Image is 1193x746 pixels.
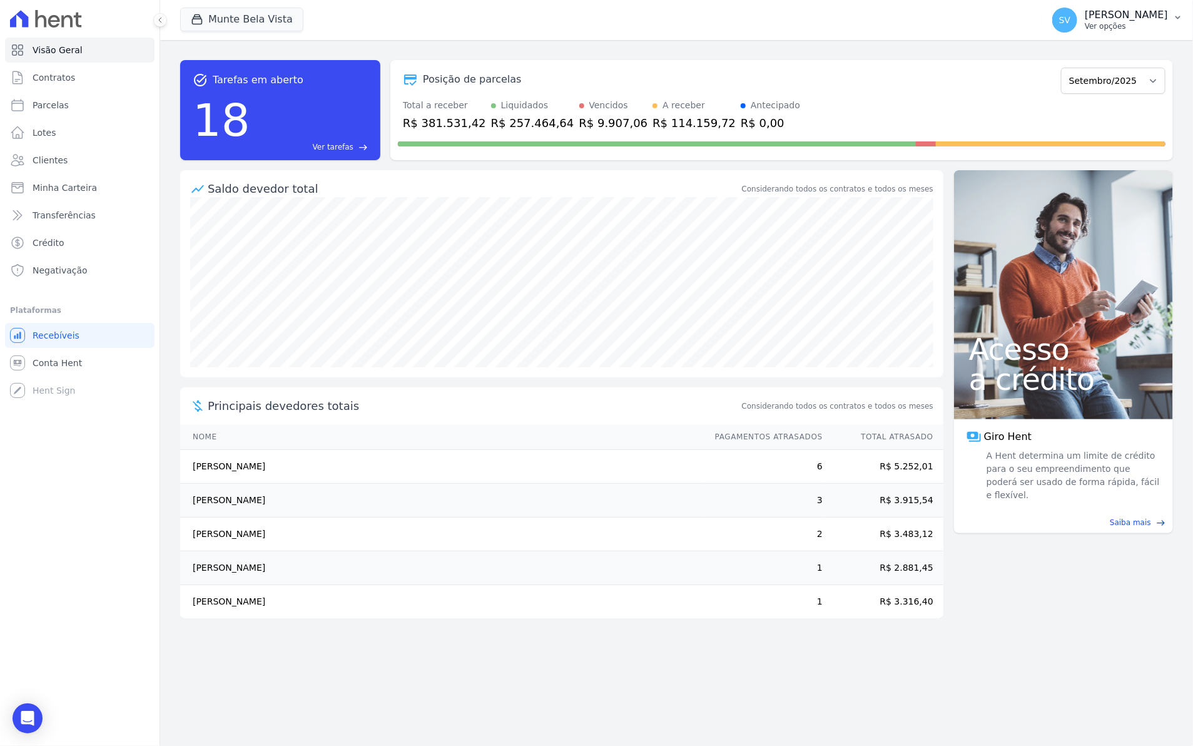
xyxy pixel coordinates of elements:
td: 1 [703,551,823,585]
div: R$ 0,00 [741,115,800,131]
td: 3 [703,484,823,518]
div: Open Intercom Messenger [13,703,43,733]
span: a crédito [969,364,1158,394]
td: R$ 3.316,40 [823,585,943,619]
a: Recebíveis [5,323,155,348]
a: Minha Carteira [5,175,155,200]
a: Lotes [5,120,155,145]
div: 18 [193,88,250,153]
span: Visão Geral [33,44,83,56]
div: Total a receber [403,99,486,112]
span: Recebíveis [33,329,79,342]
div: R$ 381.531,42 [403,115,486,131]
span: A Hent determina um limite de crédito para o seu empreendimento que poderá ser usado de forma ráp... [984,449,1160,502]
td: [PERSON_NAME] [180,585,703,619]
div: Liquidados [501,99,549,112]
span: Negativação [33,264,88,277]
div: R$ 9.907,06 [579,115,648,131]
span: Giro Hent [984,429,1032,444]
div: Vencidos [589,99,628,112]
span: Acesso [969,334,1158,364]
td: [PERSON_NAME] [180,518,703,551]
a: Negativação [5,258,155,283]
a: Conta Hent [5,350,155,376]
div: Plataformas [10,303,150,318]
span: east [1156,518,1165,528]
a: Clientes [5,148,155,173]
div: R$ 257.464,64 [491,115,574,131]
span: SV [1059,16,1070,24]
span: Saiba mais [1110,517,1151,528]
a: Visão Geral [5,38,155,63]
button: Munte Bela Vista [180,8,303,31]
td: R$ 3.483,12 [823,518,943,551]
span: Ver tarefas [313,141,353,153]
span: Minha Carteira [33,181,97,194]
span: Lotes [33,126,56,139]
span: east [358,143,368,152]
a: Ver tarefas east [255,141,368,153]
span: Clientes [33,154,68,166]
td: R$ 3.915,54 [823,484,943,518]
span: Contratos [33,71,75,84]
div: Considerando todos os contratos e todos os meses [742,183,933,195]
a: Saiba mais east [962,517,1165,528]
span: Conta Hent [33,357,82,369]
p: Ver opções [1085,21,1168,31]
td: [PERSON_NAME] [180,484,703,518]
th: Pagamentos Atrasados [703,424,823,450]
span: Principais devedores totais [208,397,739,414]
div: Saldo devedor total [208,180,739,197]
td: 1 [703,585,823,619]
span: Crédito [33,237,64,249]
span: Considerando todos os contratos e todos os meses [742,401,933,412]
a: Transferências [5,203,155,228]
td: 2 [703,518,823,551]
a: Crédito [5,230,155,255]
a: Contratos [5,65,155,90]
th: Nome [180,424,703,450]
button: SV [PERSON_NAME] Ver opções [1042,3,1193,38]
a: Parcelas [5,93,155,118]
p: [PERSON_NAME] [1085,9,1168,21]
td: R$ 2.881,45 [823,551,943,585]
td: [PERSON_NAME] [180,551,703,585]
span: Parcelas [33,99,69,111]
td: 6 [703,450,823,484]
span: task_alt [193,73,208,88]
td: [PERSON_NAME] [180,450,703,484]
div: Antecipado [751,99,800,112]
div: R$ 114.159,72 [652,115,736,131]
span: Transferências [33,209,96,222]
th: Total Atrasado [823,424,943,450]
div: A receber [662,99,705,112]
div: Posição de parcelas [423,72,522,87]
span: Tarefas em aberto [213,73,303,88]
td: R$ 5.252,01 [823,450,943,484]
